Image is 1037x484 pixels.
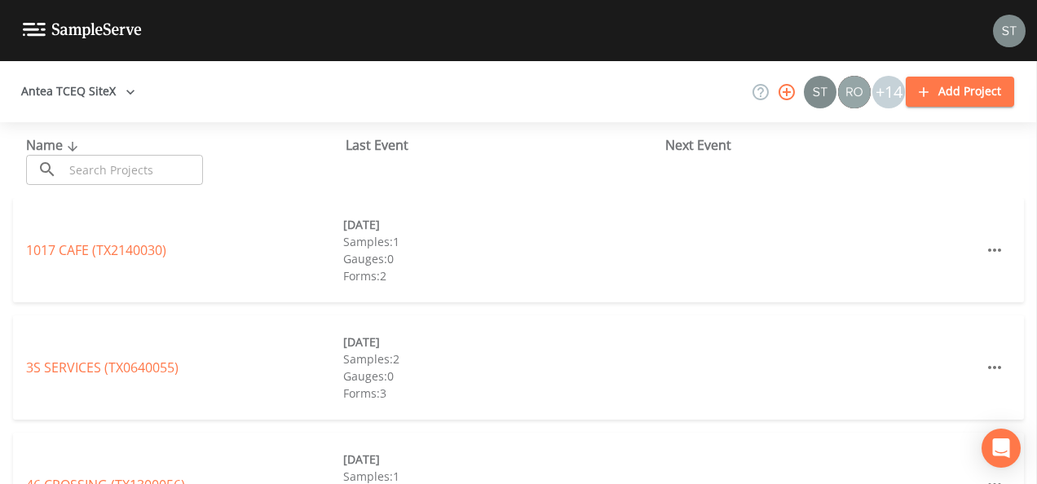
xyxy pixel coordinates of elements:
div: [DATE] [343,333,660,350]
button: Add Project [906,77,1014,107]
div: [DATE] [343,451,660,468]
input: Search Projects [64,155,203,185]
div: Gauges: 0 [343,250,660,267]
img: 7e5c62b91fde3b9fc00588adc1700c9a [838,76,871,108]
div: [DATE] [343,216,660,233]
div: Next Event [665,135,985,155]
img: c0670e89e469b6405363224a5fca805c [804,76,836,108]
div: +14 [872,76,905,108]
div: Open Intercom Messenger [982,429,1021,468]
button: Antea TCEQ SiteX [15,77,142,107]
img: c0670e89e469b6405363224a5fca805c [993,15,1026,47]
img: logo [23,23,142,38]
div: Samples: 1 [343,233,660,250]
span: Name [26,136,82,154]
a: 1017 CAFE (TX2140030) [26,241,166,259]
div: Samples: 2 [343,350,660,367]
div: Last Event [346,135,665,155]
div: Forms: 3 [343,385,660,402]
div: Gauges: 0 [343,367,660,385]
a: 3S SERVICES (TX0640055) [26,359,179,376]
div: Rodolfo Ramirez [837,76,872,108]
div: Stan Porter [803,76,837,108]
div: Forms: 2 [343,267,660,284]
